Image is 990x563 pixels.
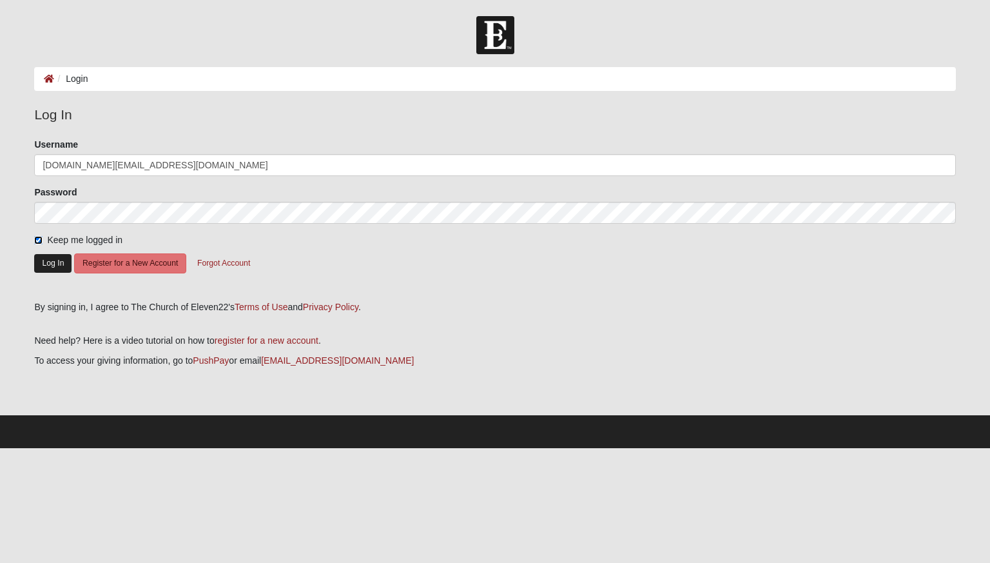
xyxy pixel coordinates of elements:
[215,335,318,346] a: register for a new account
[47,235,122,245] span: Keep me logged in
[34,254,72,273] button: Log In
[34,334,955,348] p: Need help? Here is a video tutorial on how to .
[476,16,514,54] img: Church of Eleven22 Logo
[34,236,43,244] input: Keep me logged in
[34,186,77,199] label: Password
[193,355,229,366] a: PushPay
[189,253,258,273] button: Forgot Account
[34,301,955,314] div: By signing in, I agree to The Church of Eleven22's and .
[34,354,955,368] p: To access your giving information, go to or email
[34,104,955,125] legend: Log In
[261,355,414,366] a: [EMAIL_ADDRESS][DOMAIN_NAME]
[34,138,78,151] label: Username
[74,253,186,273] button: Register for a New Account
[303,302,358,312] a: Privacy Policy
[235,302,287,312] a: Terms of Use
[54,72,88,86] li: Login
